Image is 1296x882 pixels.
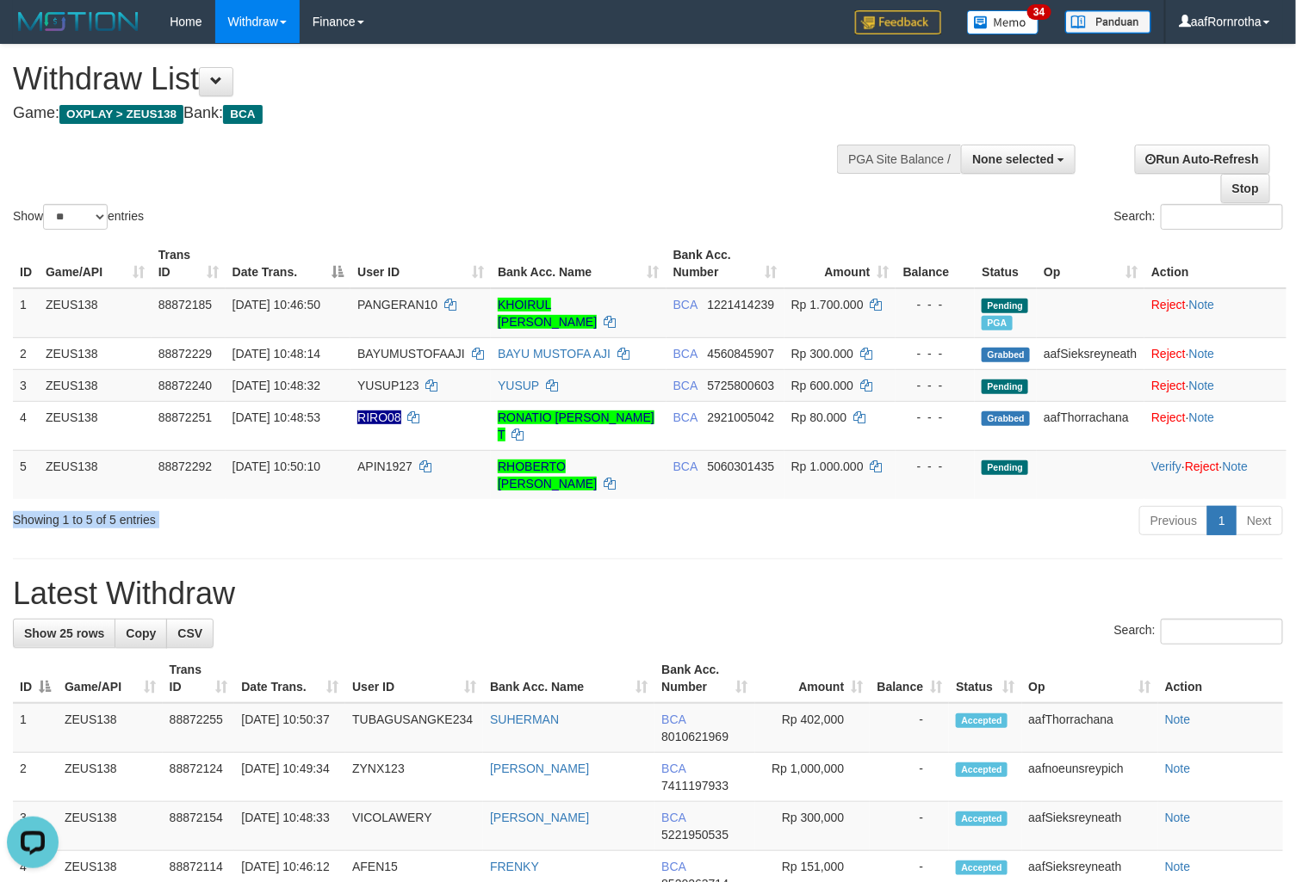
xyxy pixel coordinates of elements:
[870,654,949,703] th: Balance: activate to sort column ascending
[357,347,465,361] span: BAYUMUSTOFAAJI
[345,654,483,703] th: User ID: activate to sort column ascending
[39,337,152,369] td: ZEUS138
[490,860,539,873] a: FRENKY
[345,802,483,851] td: VICOLAWERY
[13,654,58,703] th: ID: activate to sort column descending
[1151,460,1181,473] a: Verify
[350,239,491,288] th: User ID: activate to sort column ascending
[982,348,1030,362] span: Grabbed
[490,811,589,824] a: [PERSON_NAME]
[345,753,483,802] td: ZYNX123
[1158,654,1283,703] th: Action
[707,379,774,392] span: Copy 5725800603 to clipboard
[1139,506,1208,535] a: Previous
[982,460,1028,475] span: Pending
[152,239,226,288] th: Trans ID: activate to sort column ascending
[498,410,654,441] a: RONATIO [PERSON_NAME] T
[902,409,968,426] div: - - -
[1161,204,1283,230] input: Search:
[234,753,345,802] td: [DATE] 10:49:34
[1114,204,1283,230] label: Search:
[707,460,774,473] span: Copy 5060301435 to clipboard
[982,299,1028,313] span: Pending
[755,654,871,703] th: Amount: activate to sort column ascending
[1189,379,1215,392] a: Note
[58,703,163,753] td: ZEUS138
[661,730,729,743] span: Copy 8010621969 to clipboard
[234,802,345,851] td: [DATE] 10:48:33
[661,828,729,842] span: Copy 5221950535 to clipboard
[661,712,685,726] span: BCA
[855,10,941,34] img: Feedback.jpg
[345,703,483,753] td: TUBAGUSANGKE234
[13,504,527,528] div: Showing 1 to 5 of 5 entries
[158,379,212,392] span: 88872240
[707,410,774,424] span: Copy 2921005042 to clipboard
[13,62,846,96] h1: Withdraw List
[1037,337,1144,369] td: aafSieksreyneath
[233,347,320,361] span: [DATE] 10:48:14
[13,703,58,753] td: 1
[115,619,167,648] a: Copy
[972,152,1054,166] span: None selected
[673,298,698,311] span: BCA
[39,239,152,288] th: Game/API: activate to sort column ascending
[1135,145,1270,174] a: Run Auto-Refresh
[949,654,1021,703] th: Status: activate to sort column ascending
[956,860,1008,875] span: Accepted
[1114,619,1283,645] label: Search:
[1151,379,1186,392] a: Reject
[1185,460,1219,473] a: Reject
[13,239,39,288] th: ID
[1189,298,1215,311] a: Note
[1165,712,1191,726] a: Note
[791,379,853,392] span: Rp 600.000
[498,298,597,329] a: KHOIRUL [PERSON_NAME]
[1144,239,1287,288] th: Action
[163,753,235,802] td: 88872124
[791,410,847,424] span: Rp 80.000
[13,204,144,230] label: Show entries
[1144,288,1287,338] td: ·
[791,460,864,473] span: Rp 1.000.000
[1037,239,1144,288] th: Op: activate to sort column ascending
[1165,860,1191,873] a: Note
[902,458,968,475] div: - - -
[498,379,539,392] a: YUSUP
[483,654,654,703] th: Bank Acc. Name: activate to sort column ascending
[24,626,104,640] span: Show 25 rows
[956,811,1008,826] span: Accepted
[1189,347,1215,361] a: Note
[158,410,212,424] span: 88872251
[673,460,698,473] span: BCA
[177,626,202,640] span: CSV
[956,713,1008,728] span: Accepted
[755,802,871,851] td: Rp 300,000
[707,347,774,361] span: Copy 4560845907 to clipboard
[975,239,1037,288] th: Status
[1022,802,1158,851] td: aafSieksreyneath
[58,654,163,703] th: Game/API: activate to sort column ascending
[233,379,320,392] span: [DATE] 10:48:32
[870,703,949,753] td: -
[13,369,39,401] td: 3
[1223,460,1249,473] a: Note
[1189,410,1215,424] a: Note
[39,450,152,499] td: ZEUS138
[13,450,39,499] td: 5
[490,762,589,775] a: [PERSON_NAME]
[1207,506,1237,535] a: 1
[13,9,144,34] img: MOTION_logo.png
[39,369,152,401] td: ZEUS138
[661,860,685,873] span: BCA
[491,239,667,288] th: Bank Acc. Name: activate to sort column ascending
[226,239,350,288] th: Date Trans.: activate to sort column descending
[234,654,345,703] th: Date Trans.: activate to sort column ascending
[755,703,871,753] td: Rp 402,000
[223,105,262,124] span: BCA
[357,460,412,473] span: APIN1927
[661,811,685,824] span: BCA
[961,145,1076,174] button: None selected
[1221,174,1270,203] a: Stop
[870,802,949,851] td: -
